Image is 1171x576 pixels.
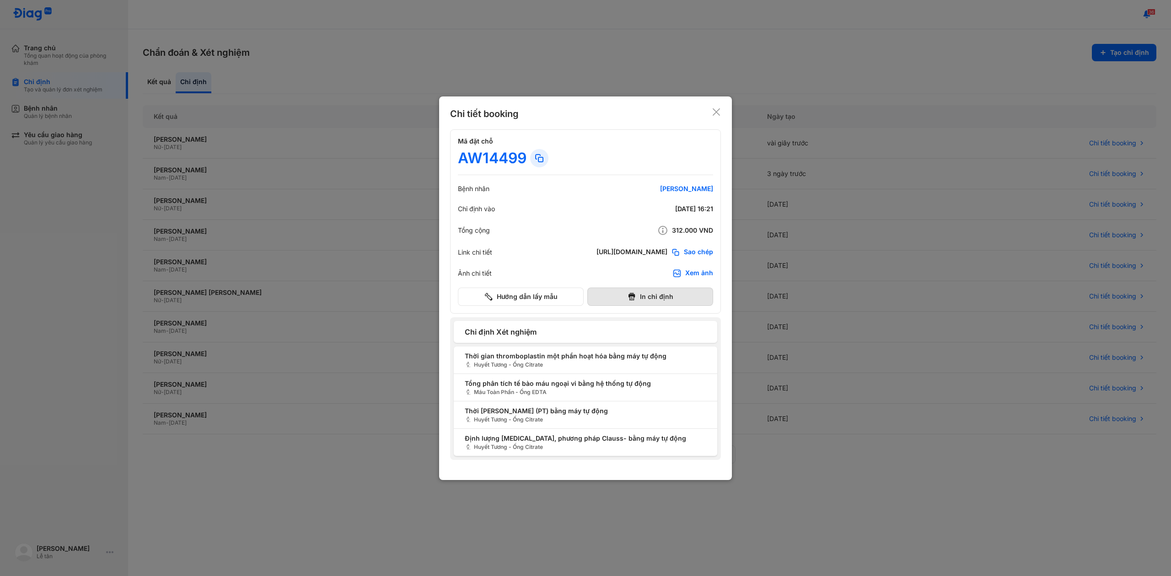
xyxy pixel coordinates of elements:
span: Thời gian thromboplastin một phần hoạt hóa bằng máy tự động [465,351,706,361]
span: Huyết Tương - Ống Citrate [465,443,706,451]
button: Hướng dẫn lấy mẫu [458,288,584,306]
span: Chỉ định Xét nghiệm [465,326,706,337]
span: Thời [PERSON_NAME] (PT) bằng máy tự động [465,406,706,416]
div: [DATE] 16:21 [603,205,713,213]
div: Chỉ định vào [458,205,495,213]
div: Xem ảnh [685,269,713,278]
span: Sao chép [684,248,713,257]
div: 312.000 VND [603,225,713,236]
span: Định lượng [MEDICAL_DATA], phương pháp Clauss- bằng máy tự động [465,433,706,443]
div: Link chi tiết [458,248,492,256]
h4: Mã đặt chỗ [458,137,713,145]
div: [URL][DOMAIN_NAME] [596,248,667,257]
div: Chi tiết booking [450,107,519,120]
span: Tổng phân tích tế bào máu ngoại vi bằng hệ thống tự động [465,379,706,388]
div: Ảnh chi tiết [458,269,492,277]
div: AW14499 [458,149,526,167]
div: [PERSON_NAME] [603,185,713,193]
div: Bệnh nhân [458,185,489,193]
span: Huyết Tương - Ống Citrate [465,416,706,424]
span: Huyết Tương - Ống Citrate [465,361,706,369]
div: Tổng cộng [458,226,490,235]
span: Máu Toàn Phần - Ống EDTA [465,388,706,396]
button: In chỉ định [587,288,713,306]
